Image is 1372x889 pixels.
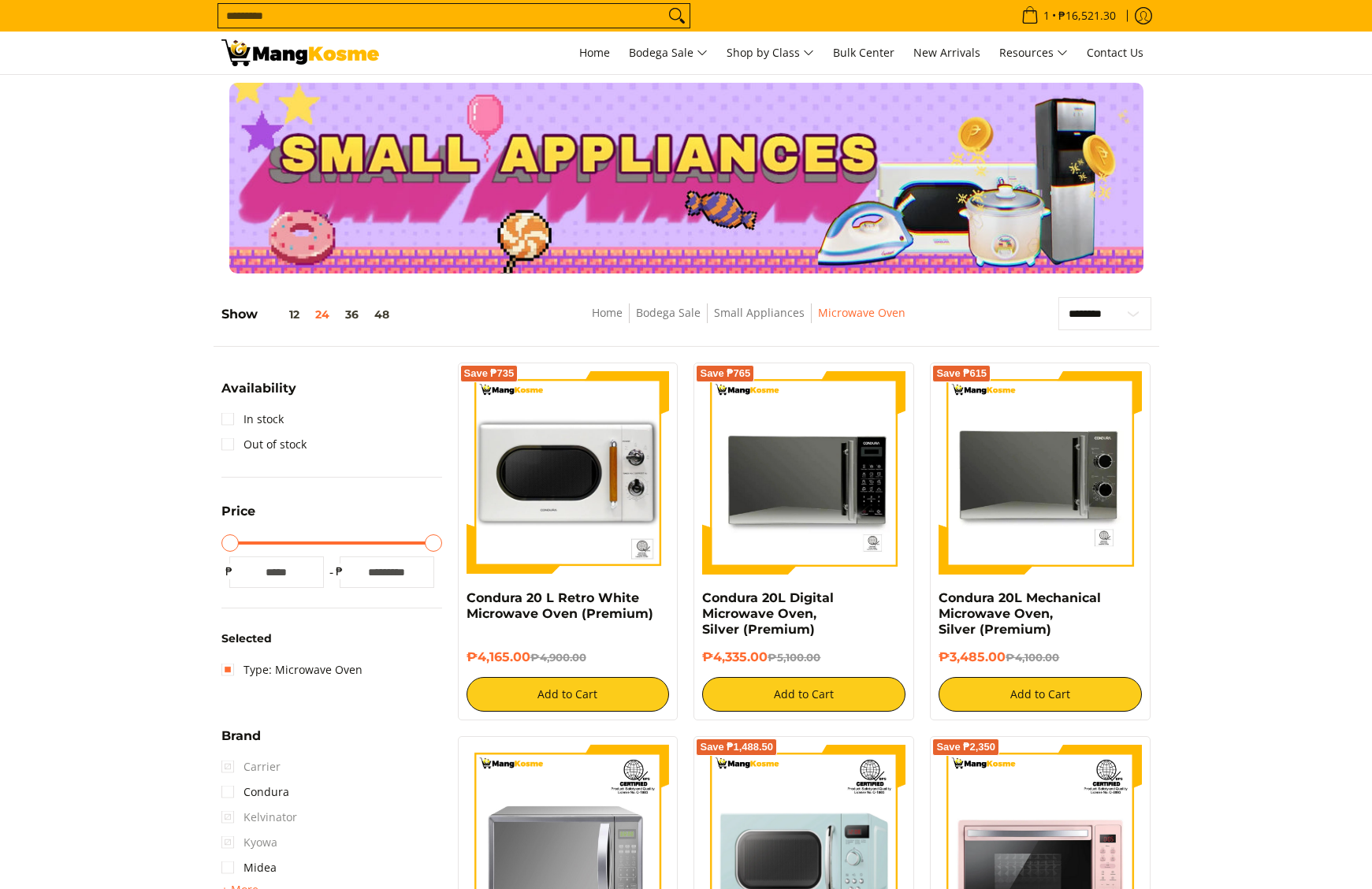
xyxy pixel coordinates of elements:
span: Bodega Sale [629,43,708,63]
h6: Selected [221,632,442,646]
span: ₱16,521.30 [1056,10,1118,21]
span: Availability [221,382,296,395]
a: New Arrivals [905,32,988,74]
a: Bodega Sale [621,32,716,74]
h6: ₱4,335.00 [702,649,905,665]
span: Brand [221,730,261,742]
a: In stock [221,407,284,432]
a: Condura 20L Mechanical Microwave Oven, Silver (Premium) [939,590,1101,637]
span: Home [579,45,610,60]
span: Save ₱765 [700,369,750,378]
span: Shop by Class [727,43,814,63]
button: Add to Cart [702,677,905,712]
a: Shop by Class [719,32,822,74]
del: ₱5,100.00 [768,651,820,664]
span: Kyowa [221,830,277,855]
button: 12 [258,308,307,321]
button: 36 [337,308,366,321]
a: Condura 20 L Retro White Microwave Oven (Premium) [467,590,653,621]
a: Home [571,32,618,74]
span: Carrier [221,754,281,779]
span: • [1017,7,1121,24]
a: Out of stock [221,432,307,457]
a: Small Appliances [714,305,805,320]
nav: Breadcrumbs [487,303,1009,339]
del: ₱4,100.00 [1006,651,1059,664]
h6: ₱4,165.00 [467,649,670,665]
button: 24 [307,308,337,321]
span: Resources [999,43,1068,63]
img: 20-liter-digital-microwave-oven-silver-full-front-view-mang-kosme [702,371,905,575]
nav: Main Menu [395,32,1151,74]
button: Search [664,4,690,28]
span: 1 [1041,10,1052,21]
span: Bulk Center [833,45,894,60]
span: ₱ [332,564,348,579]
a: Condura 20L Digital Microwave Oven, Silver (Premium) [702,590,834,637]
img: Condura 20L Mechanical Microwave Oven, Silver (Premium) [939,371,1142,575]
summary: Open [221,730,261,754]
a: Midea [221,855,277,880]
a: Contact Us [1079,32,1151,74]
summary: Open [221,382,296,407]
a: Home [592,305,623,320]
h6: ₱3,485.00 [939,649,1142,665]
del: ₱4,900.00 [530,651,586,664]
button: Add to Cart [939,677,1142,712]
span: Save ₱1,488.50 [700,742,773,752]
a: Type: Microwave Oven [221,657,363,683]
a: Resources [991,32,1076,74]
span: Save ₱615 [936,369,987,378]
span: Save ₱2,350 [936,742,995,752]
button: Add to Cart [467,677,670,712]
button: 48 [366,308,397,321]
h5: Show [221,307,397,322]
span: Kelvinator [221,805,297,830]
span: Microwave Oven [818,303,905,323]
span: Price [221,505,255,518]
img: condura-vintage-style-20-liter-micowave-oven-with-icc-sticker-class-a-full-front-view-mang-kosme [467,371,670,575]
span: ₱ [221,564,237,579]
span: Contact Us [1087,45,1143,60]
span: Save ₱735 [464,369,515,378]
a: Bodega Sale [636,305,701,320]
a: Condura [221,779,289,805]
a: Bulk Center [825,32,902,74]
img: Small Appliances l Mang Kosme: Home Appliances Warehouse Sale Microwave Oven [221,39,379,66]
summary: Open [221,505,255,530]
span: New Arrivals [913,45,980,60]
